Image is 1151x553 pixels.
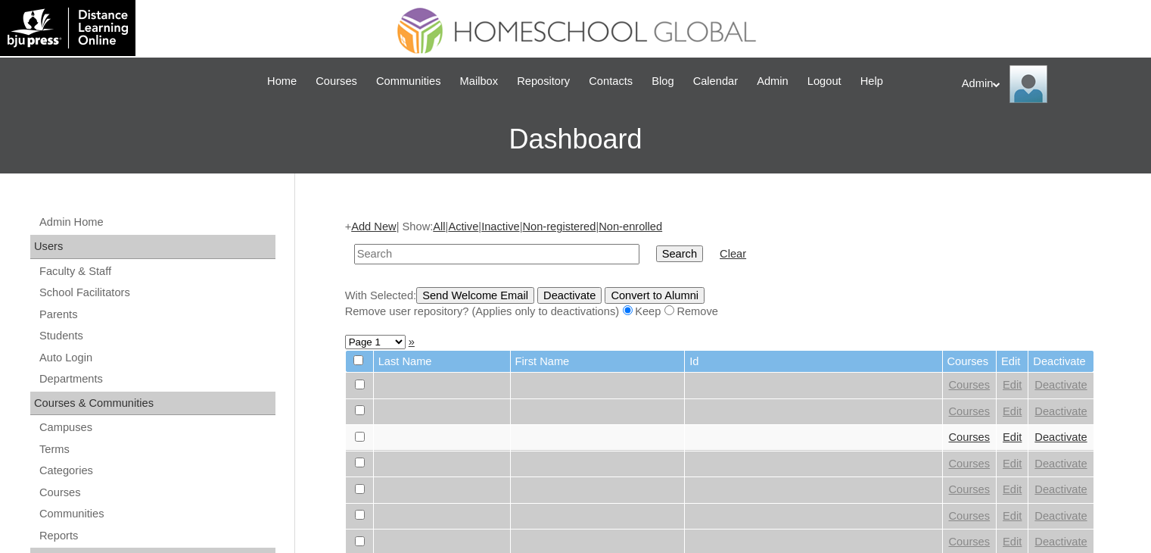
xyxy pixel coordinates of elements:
a: Deactivate [1034,379,1087,391]
a: Help [853,73,891,90]
a: Deactivate [1034,458,1087,470]
a: Students [38,326,275,345]
a: Home [260,73,304,90]
a: Courses [949,431,991,443]
a: All [433,220,445,233]
a: Inactive [481,220,520,233]
a: Contacts [581,73,640,90]
a: Clear [720,248,746,260]
div: Remove user repository? (Applies only to deactivations) Keep Remove [345,304,1094,320]
td: Deactivate [1028,351,1093,373]
a: Communities [369,73,449,90]
img: logo-white.png [8,8,128,48]
a: Parents [38,305,275,324]
span: Help [860,73,883,90]
div: With Selected: [345,287,1094,320]
h3: Dashboard [8,105,1143,173]
a: Campuses [38,418,275,437]
span: Courses [316,73,357,90]
a: Edit [1003,510,1022,522]
a: Deactivate [1034,536,1087,548]
a: Communities [38,505,275,523]
div: Admin [962,65,1136,103]
a: » [409,336,415,348]
a: Edit [1003,379,1022,391]
a: Edit [1003,405,1022,417]
a: Non-enrolled [599,220,662,233]
input: Search [354,244,639,264]
div: + | Show: | | | | [345,219,1094,319]
img: Admin Homeschool Global [1009,65,1047,103]
span: Mailbox [460,73,499,90]
a: School Facilitators [38,283,275,302]
a: Courses [308,73,365,90]
a: Courses [38,483,275,502]
a: Courses [949,536,991,548]
a: Courses [949,483,991,495]
div: Courses & Communities [30,392,275,416]
a: Repository [509,73,577,90]
div: Users [30,235,275,259]
a: Reports [38,526,275,545]
a: Calendar [686,73,745,90]
a: Mailbox [453,73,506,90]
a: Courses [949,405,991,417]
a: Deactivate [1034,431,1087,443]
a: Deactivate [1034,483,1087,495]
span: Logout [807,73,841,90]
a: Deactivate [1034,405,1087,417]
a: Active [448,220,478,233]
a: Admin Home [38,213,275,232]
input: Search [656,245,703,262]
td: First Name [511,351,685,373]
a: Admin [749,73,796,90]
span: Admin [757,73,789,90]
span: Calendar [693,73,738,90]
a: Non-registered [522,220,596,233]
a: Categories [38,461,275,480]
input: Deactivate [537,287,602,304]
a: Faculty & Staff [38,262,275,281]
td: Courses [943,351,997,373]
a: Logout [800,73,849,90]
a: Auto Login [38,348,275,367]
span: Contacts [589,73,633,90]
a: Edit [1003,536,1022,548]
a: Courses [949,379,991,391]
td: Id [685,351,941,373]
a: Terms [38,440,275,459]
a: Edit [1003,431,1022,443]
a: Departments [38,370,275,389]
a: Add New [351,220,396,233]
td: Last Name [374,351,510,373]
a: Edit [1003,483,1022,495]
a: Courses [949,458,991,470]
input: Convert to Alumni [605,287,705,304]
span: Blog [652,73,673,90]
a: Courses [949,510,991,522]
a: Edit [1003,458,1022,470]
a: Deactivate [1034,510,1087,522]
span: Repository [517,73,570,90]
input: Send Welcome Email [416,287,534,304]
span: Home [267,73,297,90]
td: Edit [997,351,1028,373]
span: Communities [376,73,441,90]
a: Blog [644,73,681,90]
